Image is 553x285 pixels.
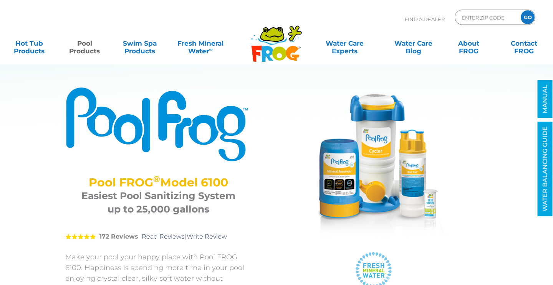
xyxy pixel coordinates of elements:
a: Water CareBlog [392,36,435,51]
a: Fresh MineralWater∞ [174,36,227,51]
sup: ∞ [209,46,212,52]
a: Hot TubProducts [8,36,51,51]
img: Frog Products Logo [247,15,306,62]
span: 5 [65,234,96,240]
a: Read Reviews [142,233,185,240]
a: Write Review [187,233,227,240]
a: MANUAL [538,80,553,118]
a: WATER BALANCING GUIDE [538,122,553,216]
input: GO [521,10,535,24]
a: PoolProducts [63,36,106,51]
p: Find A Dealer [405,10,445,29]
a: ContactFROG [502,36,545,51]
strong: 172 Reviews [99,233,138,240]
img: Product Logo [65,86,252,162]
h3: Easiest Pool Sanitizing System up to 25,000 gallons [75,189,242,216]
sup: ® [153,174,160,185]
h2: Pool FROG Model 6100 [75,176,242,189]
a: Swim SpaProducts [118,36,161,51]
a: AboutFROG [447,36,490,51]
a: Water CareExperts [310,36,379,51]
div: | [65,222,252,252]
